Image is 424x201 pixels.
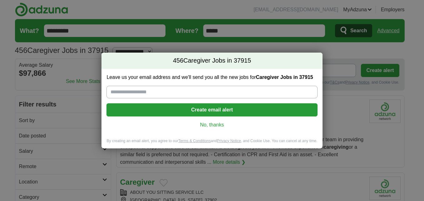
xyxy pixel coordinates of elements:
[106,103,317,116] button: Create email alert
[106,74,317,81] label: Leave us your email address and we'll send you all the new jobs for
[101,53,322,69] h2: Caregiver Jobs in 37915
[111,121,312,128] a: No, thanks
[217,139,241,143] a: Privacy Notice
[178,139,211,143] a: Terms & Conditions
[101,138,322,149] div: By creating an email alert, you agree to our and , and Cookie Use. You can cancel at any time.
[173,56,183,65] span: 456
[256,75,313,80] strong: Caregiver Jobs in 37915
